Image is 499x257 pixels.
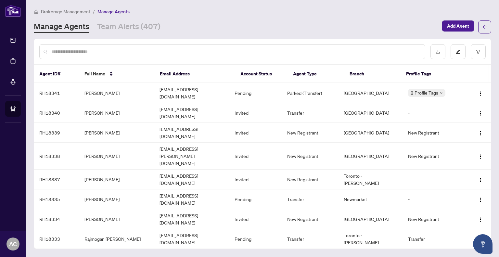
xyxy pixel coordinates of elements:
[154,189,229,209] td: [EMAIL_ADDRESS][DOMAIN_NAME]
[97,9,130,15] span: Manage Agents
[475,234,486,244] button: Logo
[155,65,235,83] th: Email Address
[339,103,403,123] td: [GEOGRAPHIC_DATA]
[79,189,154,209] td: [PERSON_NAME]
[401,65,465,83] th: Profile Tags
[456,49,460,54] span: edit
[403,103,467,123] td: -
[473,234,493,254] button: Open asap
[154,83,229,103] td: [EMAIL_ADDRESS][DOMAIN_NAME]
[79,209,154,229] td: [PERSON_NAME]
[34,229,79,249] td: RH18333
[471,44,486,59] button: filter
[339,229,403,249] td: Toronto - [PERSON_NAME]
[282,123,338,143] td: New Registrant
[475,194,486,204] button: Logo
[475,174,486,185] button: Logo
[34,103,79,123] td: RH18340
[229,103,282,123] td: Invited
[154,229,229,249] td: [EMAIL_ADDRESS][DOMAIN_NAME]
[288,65,344,83] th: Agent Type
[79,65,155,83] th: Full Name
[403,143,467,170] td: New Registrant
[84,70,105,77] span: Full Name
[79,170,154,189] td: [PERSON_NAME]
[154,143,229,170] td: [EMAIL_ADDRESS][PERSON_NAME][DOMAIN_NAME]
[403,229,467,249] td: Transfer
[478,217,483,222] img: Logo
[79,103,154,123] td: [PERSON_NAME]
[478,197,483,202] img: Logo
[93,8,95,15] li: /
[229,83,282,103] td: Pending
[478,91,483,96] img: Logo
[339,170,403,189] td: Toronto - [PERSON_NAME]
[339,189,403,209] td: Newmarket
[154,170,229,189] td: [EMAIL_ADDRESS][DOMAIN_NAME]
[154,123,229,143] td: [EMAIL_ADDRESS][DOMAIN_NAME]
[430,44,445,59] button: download
[282,143,338,170] td: New Registrant
[475,214,486,224] button: Logo
[411,89,438,96] span: 2 Profile Tags
[339,209,403,229] td: [GEOGRAPHIC_DATA]
[282,103,338,123] td: Transfer
[478,154,483,159] img: Logo
[34,170,79,189] td: RH18337
[79,83,154,103] td: [PERSON_NAME]
[154,103,229,123] td: [EMAIL_ADDRESS][DOMAIN_NAME]
[34,65,79,83] th: Agent ID#
[229,170,282,189] td: Invited
[440,91,443,95] span: down
[229,209,282,229] td: Invited
[154,209,229,229] td: [EMAIL_ADDRESS][DOMAIN_NAME]
[476,49,480,54] span: filter
[79,143,154,170] td: [PERSON_NAME]
[34,21,89,33] a: Manage Agents
[403,189,467,209] td: -
[5,5,21,17] img: logo
[229,123,282,143] td: Invited
[282,170,338,189] td: New Registrant
[478,131,483,136] img: Logo
[235,65,288,83] th: Account Status
[442,20,474,32] button: Add Agent
[403,170,467,189] td: -
[475,151,486,161] button: Logo
[478,177,483,183] img: Logo
[34,143,79,170] td: RH18338
[451,44,466,59] button: edit
[34,209,79,229] td: RH18334
[9,239,17,249] span: AC
[282,229,338,249] td: Transfer
[282,189,338,209] td: Transfer
[41,9,90,15] span: Brokerage Management
[339,83,403,103] td: [GEOGRAPHIC_DATA]
[403,209,467,229] td: New Registrant
[229,229,282,249] td: Pending
[344,65,401,83] th: Branch
[482,25,487,29] span: arrow-left
[436,49,440,54] span: download
[79,123,154,143] td: [PERSON_NAME]
[282,83,338,103] td: Parked (Transfer)
[282,209,338,229] td: New Registrant
[447,21,469,31] span: Add Agent
[403,123,467,143] td: New Registrant
[478,111,483,116] img: Logo
[34,123,79,143] td: RH18339
[97,21,160,33] a: Team Alerts (407)
[475,88,486,98] button: Logo
[34,189,79,209] td: RH18335
[34,9,38,14] span: home
[229,143,282,170] td: Invited
[475,108,486,118] button: Logo
[34,83,79,103] td: RH18341
[79,229,154,249] td: Rajmogan [PERSON_NAME]
[475,127,486,138] button: Logo
[339,143,403,170] td: [GEOGRAPHIC_DATA]
[339,123,403,143] td: [GEOGRAPHIC_DATA]
[229,189,282,209] td: Pending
